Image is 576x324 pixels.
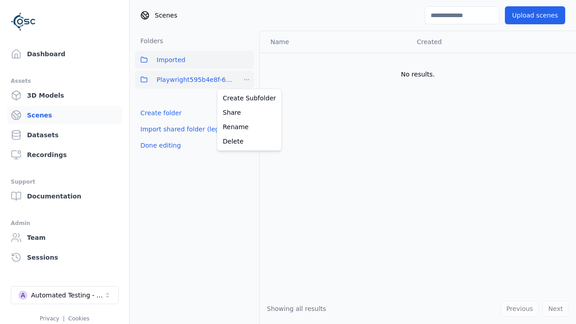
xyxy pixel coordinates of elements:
[219,134,279,148] a: Delete
[219,105,279,120] a: Share
[219,91,279,105] a: Create Subfolder
[219,120,279,134] a: Rename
